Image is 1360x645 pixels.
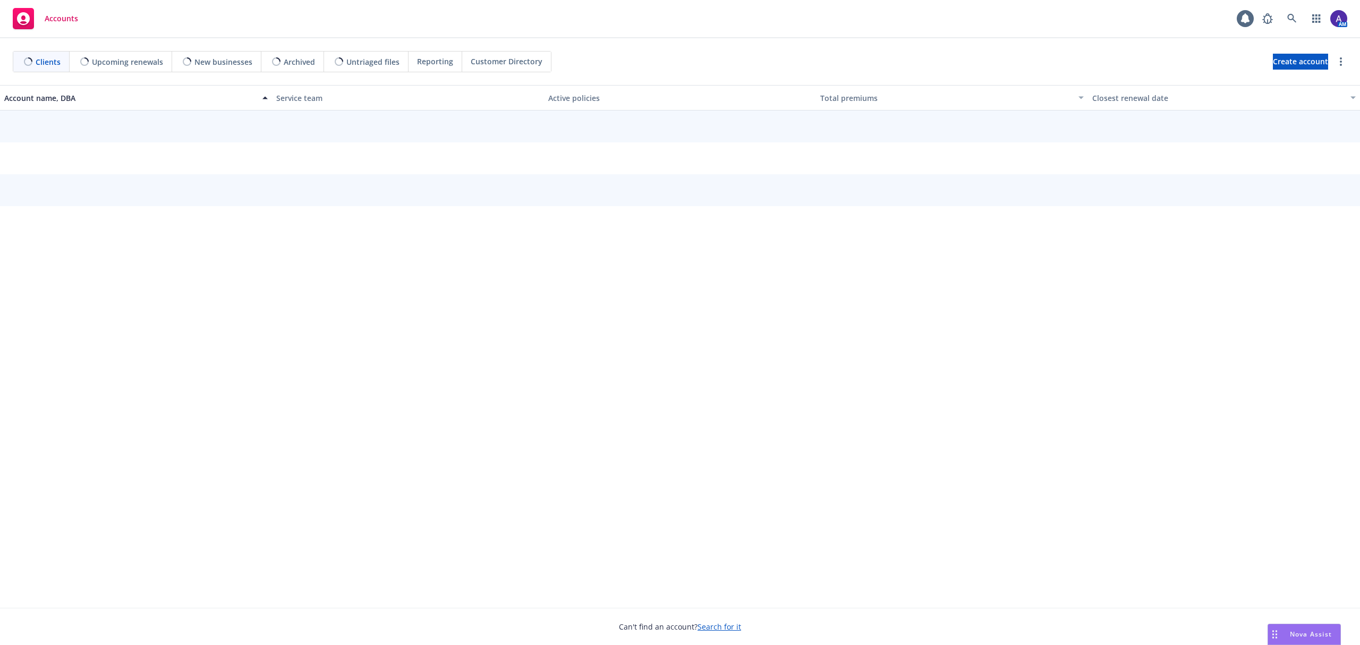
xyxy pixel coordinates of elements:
span: New businesses [194,56,252,67]
div: Account name, DBA [4,92,256,104]
span: Can't find an account? [619,621,741,632]
button: Nova Assist [1268,624,1341,645]
img: photo [1330,10,1347,27]
span: Customer Directory [471,56,542,67]
span: Clients [36,56,61,67]
button: Closest renewal date [1088,85,1360,111]
a: more [1334,55,1347,68]
span: Create account [1273,52,1328,72]
button: Active policies [544,85,816,111]
a: Report a Bug [1257,8,1278,29]
a: Create account [1273,54,1328,70]
span: Upcoming renewals [92,56,163,67]
div: Closest renewal date [1092,92,1344,104]
button: Service team [272,85,544,111]
span: Nova Assist [1290,630,1332,639]
span: Accounts [45,14,78,23]
a: Search for it [698,622,741,632]
span: Archived [284,56,315,67]
a: Switch app [1306,8,1327,29]
div: Drag to move [1268,624,1281,644]
span: Untriaged files [346,56,399,67]
div: Active policies [548,92,812,104]
a: Search [1281,8,1303,29]
a: Accounts [8,4,82,33]
span: Reporting [417,56,453,67]
div: Service team [276,92,540,104]
div: Total premiums [820,92,1072,104]
button: Total premiums [816,85,1088,111]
